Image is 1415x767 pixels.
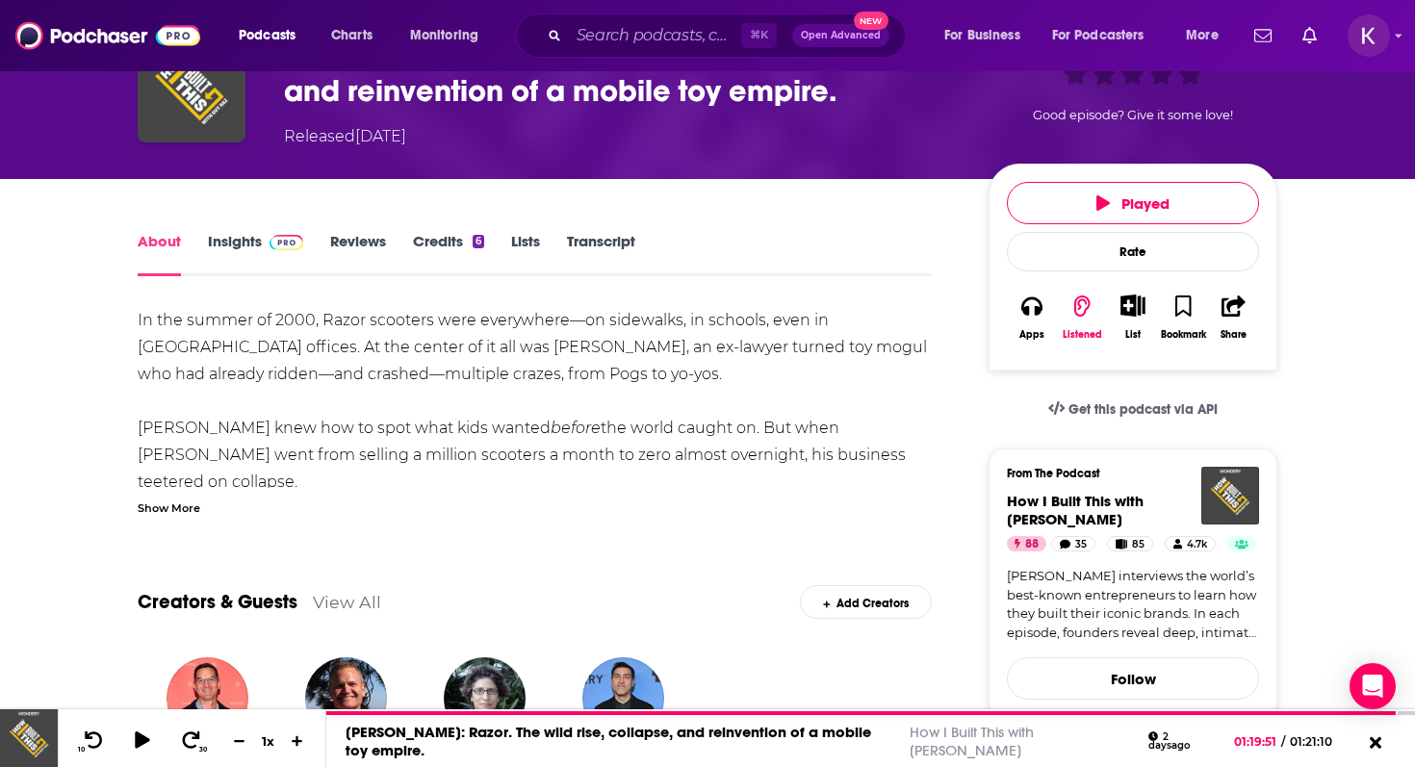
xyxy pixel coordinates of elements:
[1295,19,1325,52] a: Show notifications dropdown
[800,585,932,619] div: Add Creators
[199,746,207,754] span: 30
[473,235,484,248] div: 6
[1007,657,1259,700] button: Follow
[1187,535,1207,554] span: 4.7k
[1040,20,1172,51] button: open menu
[319,20,384,51] a: Charts
[15,17,200,54] img: Podchaser - Follow, Share and Rate Podcasts
[1161,329,1206,341] div: Bookmark
[252,733,285,749] div: 1 x
[1281,734,1285,749] span: /
[1148,731,1206,752] div: 2 days ago
[1033,386,1233,433] a: Get this podcast via API
[511,232,540,276] a: Lists
[1025,535,1039,554] span: 88
[174,729,211,754] button: 30
[741,23,777,48] span: ⌘ K
[582,657,664,739] img: Ramtin Arablouei
[225,20,321,51] button: open menu
[1007,492,1144,528] a: How I Built This with Guy Raz
[208,232,303,276] a: InsightsPodchaser Pro
[313,592,381,612] a: View All
[1007,467,1244,480] h3: From The Podcast
[1209,282,1259,352] button: Share
[569,20,741,51] input: Search podcasts, credits, & more...
[1348,14,1390,57] span: Logged in as kwignall
[792,24,889,47] button: Open AdvancedNew
[1007,282,1057,352] button: Apps
[944,22,1020,49] span: For Business
[1201,467,1259,524] img: How I Built This with Guy Raz
[78,746,85,754] span: 10
[567,232,635,276] a: Transcript
[1057,282,1107,352] button: Listened
[284,35,958,110] h1: Carlton Calvin: Razor. The wild rise, collapse, and reinvention of a mobile toy empire.
[410,22,478,49] span: Monitoring
[305,657,387,739] img: Jeffrey Rogers
[910,723,1034,759] a: How I Built This with [PERSON_NAME]
[331,22,373,49] span: Charts
[346,723,871,759] a: [PERSON_NAME]: Razor. The wild rise, collapse, and reinvention of a mobile toy empire.
[1125,328,1141,341] div: List
[1132,535,1145,554] span: 85
[397,20,503,51] button: open menu
[801,31,881,40] span: Open Advanced
[854,12,888,30] span: New
[138,590,297,614] a: Creators & Guests
[1019,329,1044,341] div: Apps
[1172,20,1243,51] button: open menu
[1007,232,1259,271] div: Rate
[1285,734,1351,749] span: 01:21:10
[534,13,924,58] div: Search podcasts, credits, & more...
[239,22,296,49] span: Podcasts
[270,235,303,250] img: Podchaser Pro
[1075,535,1087,554] span: 35
[284,125,406,148] div: Released [DATE]
[413,232,484,276] a: Credits6
[1348,14,1390,57] img: User Profile
[1007,492,1144,528] span: How I Built This with [PERSON_NAME]
[1068,401,1218,418] span: Get this podcast via API
[1051,536,1095,551] a: 35
[138,35,245,142] img: Carlton Calvin: Razor. The wild rise, collapse, and reinvention of a mobile toy empire.
[1007,536,1046,551] a: 88
[74,729,111,754] button: 10
[1186,22,1219,49] span: More
[330,232,386,276] a: Reviews
[931,20,1044,51] button: open menu
[1350,663,1396,709] div: Open Intercom Messenger
[1033,108,1233,122] span: Good episode? Give it some love!
[167,657,248,739] img: Guy Raz
[1007,182,1259,224] button: Played
[1158,282,1208,352] button: Bookmark
[1165,536,1216,551] a: 4.7k
[138,232,181,276] a: About
[1107,536,1153,551] a: 85
[1063,329,1102,341] div: Listened
[1007,567,1259,642] a: [PERSON_NAME] interviews the world’s best-known entrepreneurs to learn how they built their iconi...
[1234,734,1281,749] span: 01:19:51
[551,419,601,437] em: before
[1096,194,1170,213] span: Played
[1108,282,1158,352] div: Show More ButtonList
[1348,14,1390,57] button: Show profile menu
[1247,19,1279,52] a: Show notifications dropdown
[1113,294,1152,316] button: Show More Button
[444,657,526,739] img: Neva Grant
[1221,329,1247,341] div: Share
[1052,22,1145,49] span: For Podcasters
